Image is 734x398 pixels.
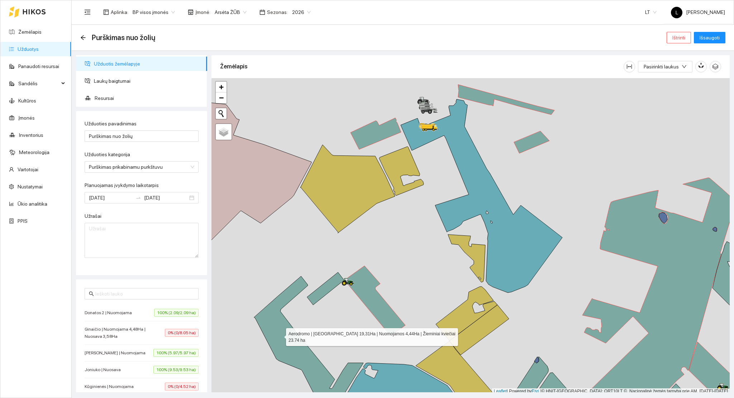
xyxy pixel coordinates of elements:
input: Planuojamas įvykdymo laikotarpis [89,194,133,202]
a: Zoom out [216,92,227,103]
span: Kūginienės | Nuomojama [85,383,137,390]
a: PPIS [18,218,28,224]
button: Pasirinkti laukusdown [638,61,692,72]
label: Užduoties kategorija [85,151,130,158]
span: Ginaičio | Nuomojama 4,48Ha | Nuosava 3,58Ha [85,326,165,340]
a: Layers [216,124,232,140]
span: 100% (9.53/9.53 ha) [153,366,199,374]
span: 2026 [292,7,311,18]
label: Užduoties pavadinimas [85,120,137,128]
a: Žemėlapis [18,29,42,35]
span: L [676,7,678,18]
label: Planuojamas įvykdymo laikotarpis [85,182,159,189]
span: calendar [259,9,265,15]
span: [PERSON_NAME] | Nuomojama [85,349,149,356]
span: − [219,93,224,102]
span: down [682,64,687,70]
a: Ūkio analitika [18,201,47,207]
span: shop [188,9,194,15]
span: arrow-left [80,35,86,40]
span: to [135,195,141,201]
span: Ištrinti [672,34,685,42]
textarea: Užrašai [85,223,199,258]
span: Laukų baigtumai [94,74,201,88]
span: swap-right [135,195,141,201]
div: Atgal [80,35,86,41]
span: Aplinka : [111,8,128,16]
button: Išsaugoti [694,32,725,43]
input: Pabaigos data [144,194,188,202]
input: Užduoties pavadinimas [85,130,199,142]
span: Joniuko | Nuosava [85,366,124,373]
span: search [89,291,94,296]
input: Ieškoti lauko [95,290,194,298]
button: Ištrinti [667,32,691,43]
span: | [540,389,542,394]
a: Vartotojai [18,167,38,172]
button: menu-fold [80,5,95,19]
span: menu-fold [84,9,91,15]
button: Initiate a new search [216,108,227,119]
span: layout [103,9,109,15]
span: Įmonė : [195,8,210,16]
a: Panaudoti resursai [18,63,59,69]
span: 0% (0/4.52 ha) [165,383,199,390]
a: Inventorius [19,132,43,138]
span: BP visos įmonės [133,7,175,18]
span: LT [645,7,657,18]
span: Išsaugoti [700,34,720,42]
a: Esri [532,389,539,394]
a: Leaflet [494,389,507,394]
span: 100% (2.09/2.09 ha) [154,309,199,317]
span: Arsėta ŽŪB [215,7,247,18]
span: column-width [624,64,635,69]
span: Resursai [95,91,201,105]
a: Nustatymai [18,184,43,190]
a: Kultūros [18,98,36,104]
span: Užduotis žemėlapyje [94,57,201,71]
label: Užrašai [85,212,101,220]
span: Donatos 2 | Nuomojama [85,309,135,316]
span: 0% (0/8.05 ha) [165,329,199,337]
a: Zoom in [216,82,227,92]
span: 100% (5.97/5.97 ha) [153,349,199,357]
div: | Powered by © HNIT-[GEOGRAPHIC_DATA]; ORT10LT ©, Nacionalinė žemės tarnyba prie AM, [DATE]-[DATE] [492,388,730,394]
span: Pasirinkti laukus [644,63,679,71]
span: Sezonas : [267,8,288,16]
a: Užduotys [18,46,39,52]
a: Įmonės [18,115,35,121]
button: column-width [624,61,635,72]
span: Purškimas nuo žolių [92,32,155,43]
span: + [219,82,224,91]
span: Sandėlis [18,76,59,91]
div: Žemėlapis [220,56,624,77]
a: Meteorologija [19,149,49,155]
span: [PERSON_NAME] [671,9,725,15]
span: Purškimas prikabinamu purkštuvu [89,162,194,172]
